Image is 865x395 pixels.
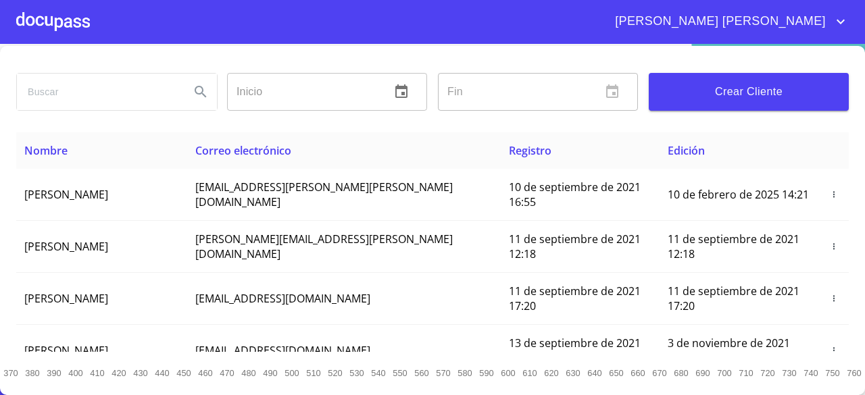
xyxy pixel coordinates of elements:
span: 520 [328,368,342,378]
span: 530 [349,368,364,378]
button: 490 [259,363,281,384]
button: 580 [454,363,476,384]
span: 620 [544,368,558,378]
span: 660 [631,368,645,378]
button: 400 [65,363,86,384]
span: 370 [3,368,18,378]
span: Correo electrónico [195,143,291,158]
button: 530 [346,363,368,384]
span: 570 [436,368,450,378]
button: 600 [497,363,519,384]
button: 750 [822,363,843,384]
button: 700 [714,363,735,384]
span: 11 de septiembre de 2021 12:18 [668,232,799,261]
button: 440 [151,363,173,384]
span: 3 de noviembre de 2021 17:59 [668,336,790,365]
span: 710 [739,368,753,378]
span: 11 de septiembre de 2021 17:20 [668,284,799,313]
button: 420 [108,363,130,384]
button: 760 [843,363,865,384]
button: account of current user [605,11,849,32]
span: 540 [371,368,385,378]
span: 460 [198,368,212,378]
span: [PERSON_NAME] [24,187,108,202]
span: 690 [695,368,710,378]
span: [PERSON_NAME][EMAIL_ADDRESS][PERSON_NAME][DOMAIN_NAME] [195,232,453,261]
button: 570 [432,363,454,384]
span: 720 [760,368,774,378]
span: 410 [90,368,104,378]
button: 560 [411,363,432,384]
span: 440 [155,368,169,378]
span: 640 [587,368,601,378]
span: [EMAIL_ADDRESS][DOMAIN_NAME] [195,343,370,358]
span: [EMAIL_ADDRESS][DOMAIN_NAME] [195,291,370,306]
span: 13 de septiembre de 2021 9:06 [509,336,641,365]
span: [PERSON_NAME] [24,291,108,306]
button: 470 [216,363,238,384]
span: 380 [25,368,39,378]
span: Crear Cliente [660,82,838,101]
span: 420 [112,368,126,378]
span: 11 de septiembre de 2021 12:18 [509,232,641,261]
button: 520 [324,363,346,384]
button: 650 [605,363,627,384]
button: 680 [670,363,692,384]
button: 620 [541,363,562,384]
button: 450 [173,363,195,384]
span: 390 [47,368,61,378]
span: [PERSON_NAME] [24,239,108,254]
span: 700 [717,368,731,378]
button: 670 [649,363,670,384]
span: 10 de febrero de 2025 14:21 [668,187,809,202]
span: 600 [501,368,515,378]
button: 480 [238,363,259,384]
button: 720 [757,363,778,384]
button: 430 [130,363,151,384]
button: 610 [519,363,541,384]
span: 450 [176,368,191,378]
span: 680 [674,368,688,378]
span: 580 [458,368,472,378]
span: 760 [847,368,861,378]
span: 740 [804,368,818,378]
button: 590 [476,363,497,384]
span: [PERSON_NAME] [PERSON_NAME] [605,11,833,32]
span: [PERSON_NAME] [24,343,108,358]
button: Search [184,76,217,108]
span: 430 [133,368,147,378]
button: 500 [281,363,303,384]
span: 490 [263,368,277,378]
button: 730 [778,363,800,384]
span: 510 [306,368,320,378]
span: 610 [522,368,537,378]
button: 510 [303,363,324,384]
span: 670 [652,368,666,378]
button: 410 [86,363,108,384]
button: 710 [735,363,757,384]
span: 11 de septiembre de 2021 17:20 [509,284,641,313]
button: 380 [22,363,43,384]
span: Edición [668,143,705,158]
span: Registro [509,143,551,158]
span: 400 [68,368,82,378]
span: Nombre [24,143,68,158]
span: 630 [566,368,580,378]
span: 560 [414,368,428,378]
button: 460 [195,363,216,384]
span: 750 [825,368,839,378]
span: 550 [393,368,407,378]
span: 650 [609,368,623,378]
span: 10 de septiembre de 2021 16:55 [509,180,641,209]
button: 640 [584,363,605,384]
span: [EMAIL_ADDRESS][PERSON_NAME][PERSON_NAME][DOMAIN_NAME] [195,180,453,209]
span: 730 [782,368,796,378]
span: 500 [285,368,299,378]
button: 630 [562,363,584,384]
button: 690 [692,363,714,384]
button: 660 [627,363,649,384]
span: 590 [479,368,493,378]
button: 740 [800,363,822,384]
input: search [17,74,179,110]
span: 480 [241,368,255,378]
